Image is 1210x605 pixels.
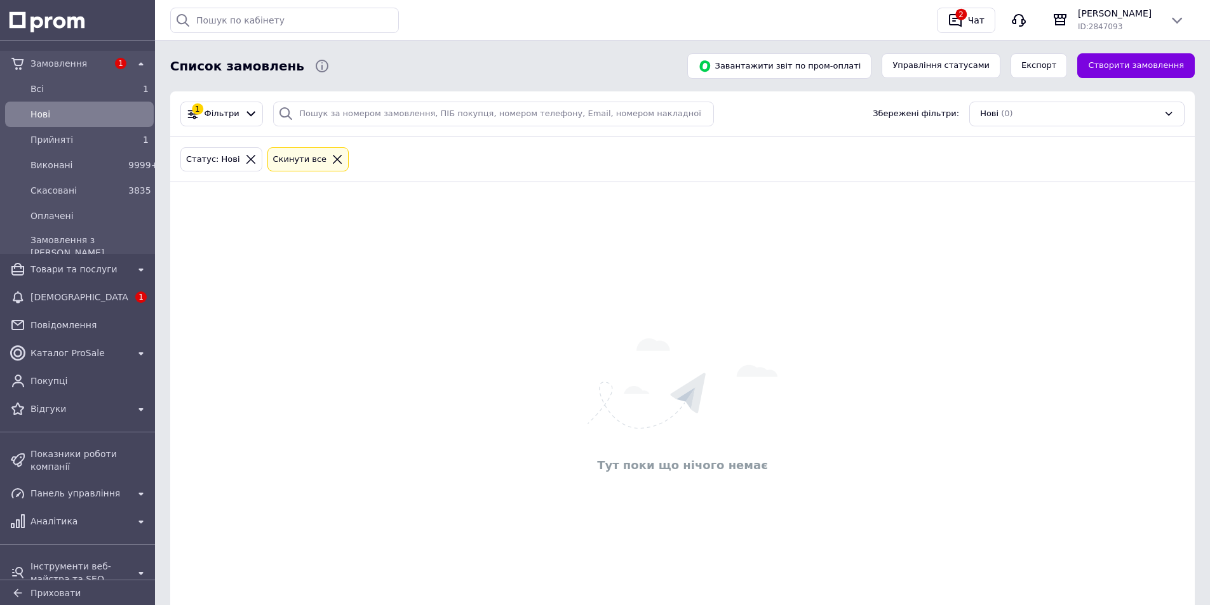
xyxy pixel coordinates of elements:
[128,185,151,196] span: 3835
[30,184,123,197] span: Скасовані
[30,515,128,528] span: Аналітика
[205,108,239,120] span: Фільтри
[1078,7,1159,20] span: [PERSON_NAME]
[30,57,108,70] span: Замовлення
[271,153,330,166] div: Cкинути все
[30,133,123,146] span: Прийняті
[30,588,81,598] span: Приховати
[30,108,149,121] span: Нові
[192,103,203,115] div: 1
[135,291,147,303] span: 1
[30,209,149,222] span: Оплачені
[30,159,123,171] span: Виконані
[30,263,128,276] span: Товари та послуги
[273,102,714,126] input: Пошук за номером замовлення, ПІБ покупця, номером телефону, Email, номером накладної
[687,53,871,79] button: Завантажити звіт по пром-оплаті
[128,160,158,170] span: 9999+
[30,319,149,331] span: Повідомлення
[873,108,959,120] span: Збережені фільтри:
[1001,109,1012,118] span: (0)
[937,8,995,33] button: 2Чат
[184,153,243,166] div: Статус: Нові
[30,402,128,415] span: Відгуки
[965,11,987,30] div: Чат
[143,135,149,145] span: 1
[170,8,399,33] input: Пошук по кабінету
[177,457,1188,473] div: Тут поки що нічого немає
[30,448,149,473] span: Показники роботи компанії
[30,560,128,585] span: Інструменти веб-майстра та SEO
[1077,53,1195,78] a: Створити замовлення
[30,234,149,259] span: Замовлення з [PERSON_NAME]
[115,58,126,69] span: 1
[1078,22,1122,31] span: ID: 2847093
[1011,53,1068,78] button: Експорт
[980,108,998,120] span: Нові
[30,291,128,303] span: [DEMOGRAPHIC_DATA]
[170,57,304,76] span: Список замовлень
[30,347,128,359] span: Каталог ProSale
[30,83,123,95] span: Всi
[143,84,149,94] span: 1
[882,53,1000,78] button: Управління статусами
[30,487,128,500] span: Панель управління
[30,375,149,387] span: Покупці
